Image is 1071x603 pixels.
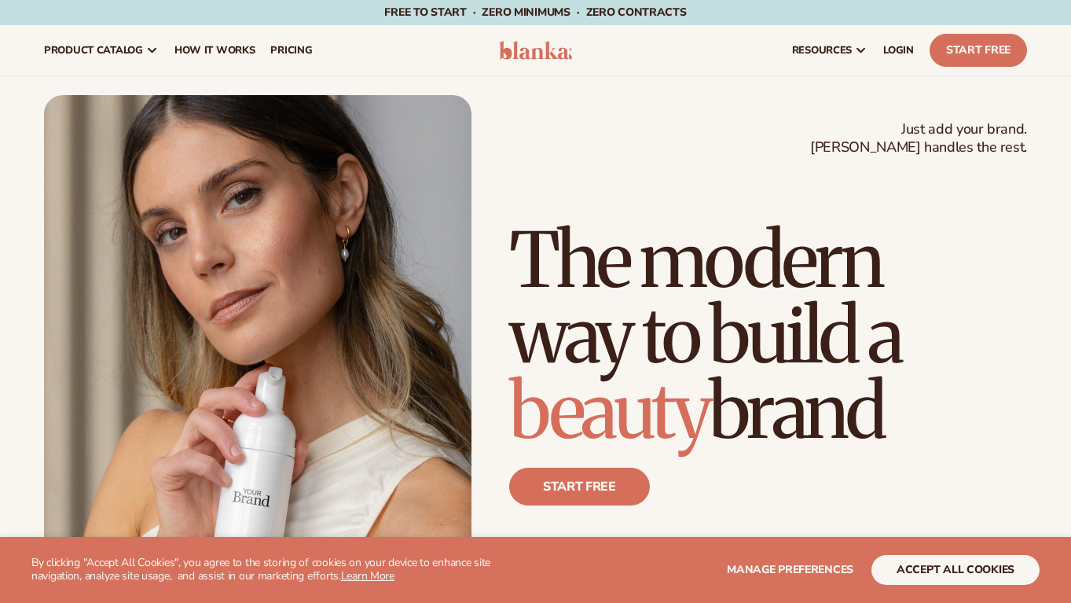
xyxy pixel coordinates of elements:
[341,568,394,583] a: Learn More
[810,120,1027,157] span: Just add your brand. [PERSON_NAME] handles the rest.
[784,25,875,75] a: resources
[262,25,320,75] a: pricing
[36,25,167,75] a: product catalog
[883,44,914,57] span: LOGIN
[167,25,263,75] a: How It Works
[174,44,255,57] span: How It Works
[509,468,650,506] a: Start free
[875,25,922,75] a: LOGIN
[792,44,852,57] span: resources
[930,34,1027,67] a: Start Free
[727,555,853,585] button: Manage preferences
[509,222,1027,449] h1: The modern way to build a brand
[499,41,573,60] img: logo
[871,555,1040,585] button: accept all cookies
[270,44,312,57] span: pricing
[44,44,143,57] span: product catalog
[509,364,709,458] span: beauty
[727,562,853,577] span: Manage preferences
[384,5,686,20] span: Free to start · ZERO minimums · ZERO contracts
[31,557,534,583] p: By clicking "Accept All Cookies", you agree to the storing of cookies on your device to enhance s...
